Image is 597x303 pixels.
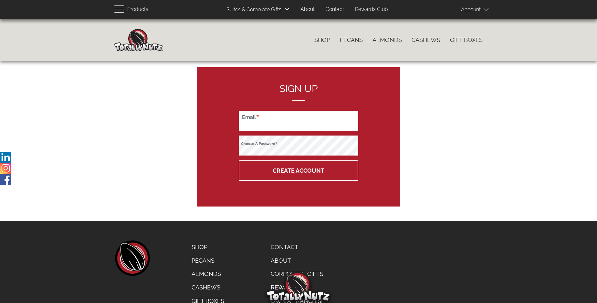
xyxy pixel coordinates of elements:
[309,33,335,47] a: Shop
[187,254,229,268] a: Pecans
[239,111,358,131] input: Your email address. We won’t share this with anyone.
[222,4,283,16] a: Suites & Corporate Gifts
[114,29,163,51] img: Home
[239,160,358,181] button: Create Account
[187,267,229,281] a: Almonds
[266,254,330,268] a: About
[187,240,229,254] a: Shop
[368,33,407,47] a: Almonds
[266,240,330,254] a: Contact
[266,272,331,301] img: Totally Nutz Logo
[266,267,330,281] a: Corporate Gifts
[407,33,445,47] a: Cashews
[187,281,229,294] a: Cashews
[239,83,358,101] h2: Sign up
[114,240,150,276] a: home
[321,3,349,16] a: Contact
[127,5,148,14] span: Products
[445,33,487,47] a: Gift Boxes
[350,3,393,16] a: Rewards Club
[296,3,319,16] a: About
[335,33,368,47] a: Pecans
[266,281,330,294] a: Rewards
